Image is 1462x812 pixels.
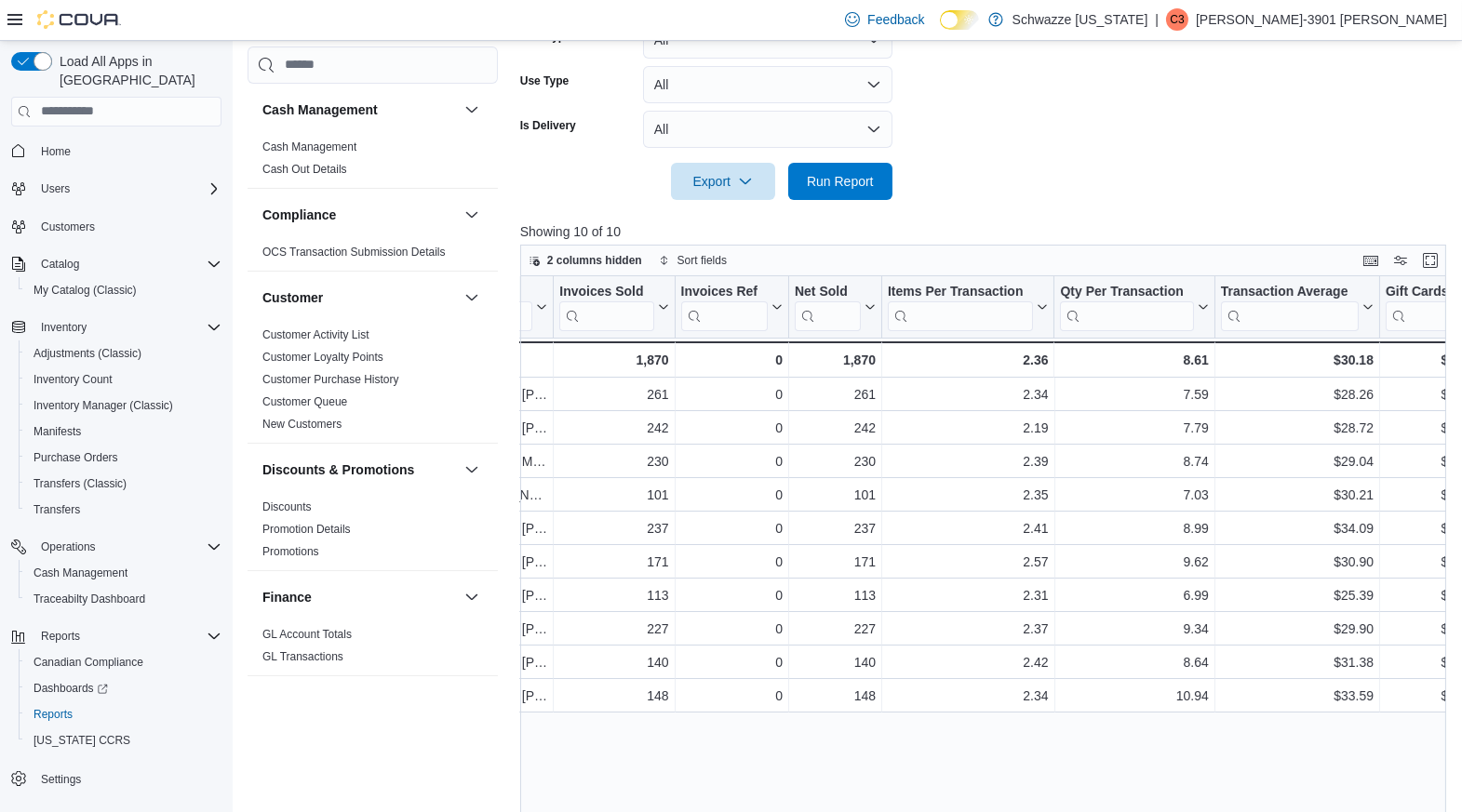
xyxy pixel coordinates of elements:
[26,651,151,673] a: Canadian Compliance
[262,627,352,642] span: GL Account Totals
[19,701,229,727] button: Reports
[559,283,653,330] div: Invoices Sold
[19,586,229,612] button: Traceabilty Dashboard
[1060,450,1208,473] div: 8.74
[680,484,782,506] div: 0
[680,349,782,371] div: 0
[34,566,127,580] span: Cash Management
[378,484,547,506] div: Laelah-3993 [PERSON_NAME]
[807,172,874,191] span: Run Report
[520,118,576,133] label: Is Delivery
[795,551,876,573] div: 171
[19,497,229,523] button: Transfers
[1221,283,1374,330] button: Transaction Average
[19,727,229,753] button: [US_STATE] CCRS
[19,277,229,303] button: My Catalog (Classic)
[1060,283,1193,330] div: Qty Per Transaction
[248,623,498,675] div: Finance
[378,584,547,606] div: [PERSON_NAME]-3900 [PERSON_NAME]
[34,424,81,439] span: Manifests
[262,500,312,513] a: Discounts
[41,629,80,644] span: Reports
[461,286,483,309] button: Customer
[1221,685,1374,707] div: $33.59
[940,30,941,31] span: Dark Mode
[1196,8,1447,31] p: [PERSON_NAME]-3901 [PERSON_NAME]
[521,249,650,272] button: 2 columns hidden
[34,140,221,163] span: Home
[1221,417,1374,439] div: $28.72
[888,283,1034,300] div: Items Per Transaction
[559,283,668,330] button: Invoices Sold
[262,417,342,432] span: New Customers
[26,588,153,610] a: Traceabilty Dashboard
[1221,517,1374,539] div: $34.09
[34,316,94,339] button: Inventory
[26,420,221,443] span: Manifests
[867,10,924,29] span: Feedback
[34,536,103,558] button: Operations
[262,162,347,177] span: Cash Out Details
[680,417,782,439] div: 0
[262,522,351,537] span: Promotion Details
[378,383,547,406] div: [PERSON_NAME]-3934 [PERSON_NAME]
[680,283,767,300] div: Invoices Ref
[248,496,498,570] div: Discounts & Promotions
[795,283,861,300] div: Net Sold
[34,178,221,200] span: Users
[559,283,653,300] div: Invoices Sold
[795,349,876,371] div: 1,870
[34,592,145,606] span: Traceabilty Dashboard
[378,618,547,640] div: [PERSON_NAME]-3901 [PERSON_NAME]
[1060,517,1208,539] div: 8.99
[37,10,121,29] img: Cova
[34,476,127,491] span: Transfers (Classic)
[888,450,1049,473] div: 2.39
[1221,584,1374,606] div: $25.39
[4,213,229,240] button: Customers
[262,373,399,386] a: Customer Purchase History
[680,685,782,707] div: 0
[262,350,383,365] span: Customer Loyalty Points
[795,484,876,506] div: 101
[34,768,88,791] a: Settings
[378,450,547,473] div: [PERSON_NAME]-3905 Manolli
[795,651,876,673] div: 140
[680,383,782,406] div: 0
[262,100,378,119] h3: Cash Management
[41,220,95,234] span: Customers
[41,539,96,554] span: Operations
[461,691,483,713] button: Inventory
[795,283,876,330] button: Net Sold
[461,99,483,121] button: Cash Management
[1221,450,1374,473] div: $29.04
[378,685,547,707] div: [PERSON_NAME]-4046 [PERSON_NAME]
[262,395,347,408] a: Customer Queue
[262,327,369,342] span: Customer Activity List
[34,536,221,558] span: Operations
[1221,484,1374,506] div: $30.21
[680,551,782,573] div: 0
[547,253,642,268] span: 2 columns hidden
[19,649,229,675] button: Canadian Compliance
[559,450,668,473] div: 230
[34,178,77,200] button: Users
[559,551,668,573] div: 171
[461,459,483,481] button: Discounts & Promotions
[1060,551,1208,573] div: 9.62
[19,560,229,586] button: Cash Management
[1166,8,1188,31] div: Cagney-3901 Martine
[34,766,221,790] span: Settings
[1060,283,1193,300] div: Qty Per Transaction
[41,144,71,159] span: Home
[795,383,876,406] div: 261
[262,206,336,224] h3: Compliance
[795,283,861,330] div: Net Sold
[26,368,221,391] span: Inventory Count
[34,215,221,238] span: Customers
[795,685,876,707] div: 148
[262,288,457,307] button: Customer
[888,383,1049,406] div: 2.34
[26,499,221,521] span: Transfers
[248,324,498,443] div: Customer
